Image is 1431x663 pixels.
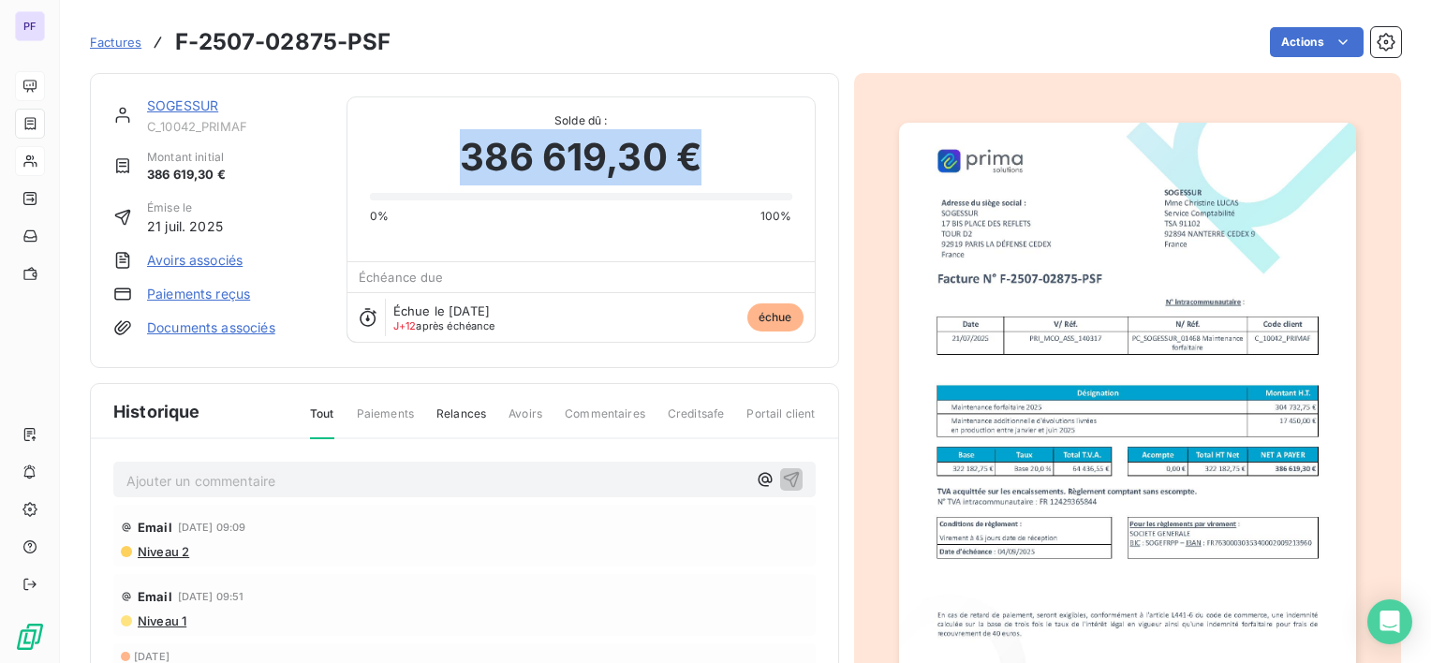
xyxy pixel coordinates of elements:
button: Actions [1270,27,1364,57]
span: Factures [90,35,141,50]
a: Avoirs associés [147,251,243,270]
span: 21 juil. 2025 [147,216,223,236]
span: C_10042_PRIMAF [147,119,324,134]
span: après échéance [393,320,495,331]
span: échue [747,303,804,331]
span: Historique [113,399,200,424]
span: J+12 [393,319,417,332]
span: [DATE] 09:51 [178,591,244,602]
span: 386 619,30 € [460,129,701,185]
a: Paiements reçus [147,285,250,303]
span: Échue le [DATE] [393,303,490,318]
span: Niveau 1 [136,613,186,628]
span: 0% [370,208,389,225]
span: Portail client [746,405,815,437]
span: Commentaires [565,405,645,437]
span: Email [138,589,172,604]
a: SOGESSUR [147,97,218,113]
span: Tout [310,405,334,439]
span: 386 619,30 € [147,166,226,184]
span: Solde dû : [370,112,792,129]
span: Émise le [147,199,223,216]
span: Échéance due [359,270,444,285]
div: PF [15,11,45,41]
img: Logo LeanPay [15,622,45,652]
span: 100% [760,208,792,225]
a: Documents associés [147,318,275,337]
span: [DATE] 09:09 [178,522,246,533]
span: Montant initial [147,149,226,166]
span: Paiements [357,405,414,437]
span: Relances [436,405,486,437]
span: Email [138,520,172,535]
span: Creditsafe [668,405,725,437]
span: [DATE] [134,651,170,662]
h3: F-2507-02875-PSF [175,25,391,59]
span: Niveau 2 [136,544,189,559]
div: Open Intercom Messenger [1367,599,1412,644]
a: Factures [90,33,141,52]
span: Avoirs [509,405,542,437]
